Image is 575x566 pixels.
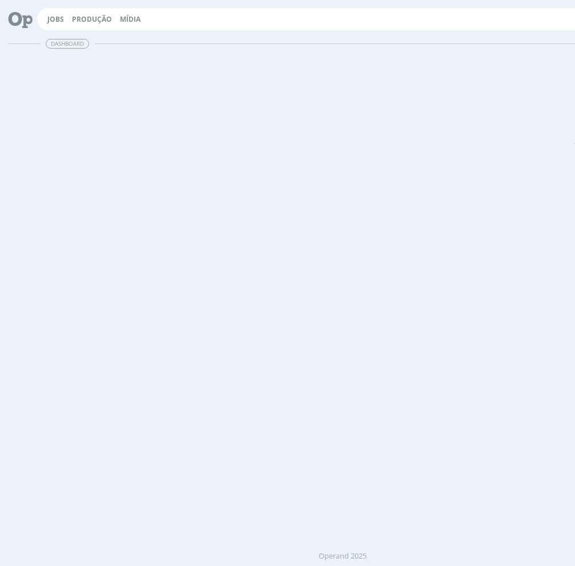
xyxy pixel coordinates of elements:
a: Produção [72,14,112,24]
button: Jobs [44,15,67,24]
a: Jobs [47,14,64,24]
span: Dashboard [46,39,89,49]
button: Produção [69,15,115,24]
button: Mídia [116,15,144,24]
a: Mídia [120,14,140,24]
